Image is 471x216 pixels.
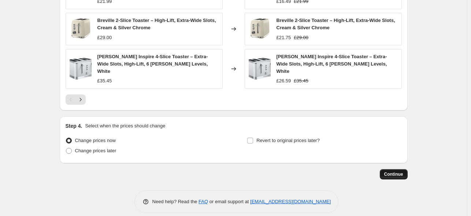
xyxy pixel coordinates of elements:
[277,34,291,41] div: £21.75
[277,18,395,30] span: Breville 2-Slice Toaster – High-Lift, Extra-Wide Slots, Cream & Silver Chrome
[249,18,271,40] img: 81TG0tsPuUL_80x.jpg
[97,34,112,41] div: £29.00
[199,199,208,204] a: FAQ
[85,122,165,130] p: Select when the prices should change
[277,54,387,74] span: [PERSON_NAME] Inspire 4-Slice Toaster – Extra-Wide Slots, High-Lift, 6 [PERSON_NAME] Levels, White
[75,148,116,153] span: Change prices later
[294,34,308,41] strike: £29.00
[75,94,86,105] button: Next
[97,77,112,85] div: £35.45
[208,199,250,204] span: or email support at
[294,77,308,85] strike: £35.45
[70,18,92,40] img: 81TG0tsPuUL_80x.jpg
[70,58,92,80] img: 81lEtcgm82L_80x.jpg
[384,171,403,177] span: Continue
[66,122,82,130] h2: Step 4.
[250,199,331,204] a: [EMAIL_ADDRESS][DOMAIN_NAME]
[97,54,208,74] span: [PERSON_NAME] Inspire 4-Slice Toaster – Extra-Wide Slots, High-Lift, 6 [PERSON_NAME] Levels, White
[66,94,86,105] nav: Pagination
[249,58,271,80] img: 81lEtcgm82L_80x.jpg
[277,77,291,85] div: £26.59
[256,138,320,143] span: Revert to original prices later?
[380,169,408,179] button: Continue
[97,18,216,30] span: Breville 2-Slice Toaster – High-Lift, Extra-Wide Slots, Cream & Silver Chrome
[75,138,116,143] span: Change prices now
[152,199,199,204] span: Need help? Read the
